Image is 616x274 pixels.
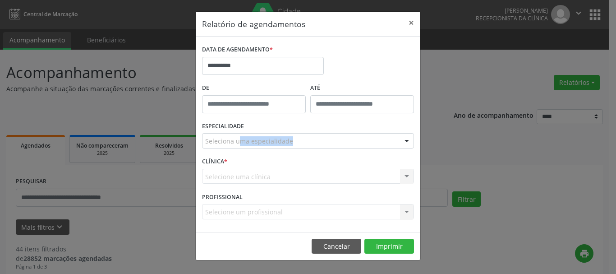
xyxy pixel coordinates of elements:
label: ATÉ [310,81,414,95]
label: DATA DE AGENDAMENTO [202,43,273,57]
label: ESPECIALIDADE [202,120,244,134]
button: Imprimir [364,239,414,254]
button: Cancelar [312,239,361,254]
label: De [202,81,306,95]
button: Close [402,12,420,34]
label: CLÍNICA [202,155,227,169]
label: PROFISSIONAL [202,190,243,204]
h5: Relatório de agendamentos [202,18,305,30]
span: Seleciona uma especialidade [205,136,293,146]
